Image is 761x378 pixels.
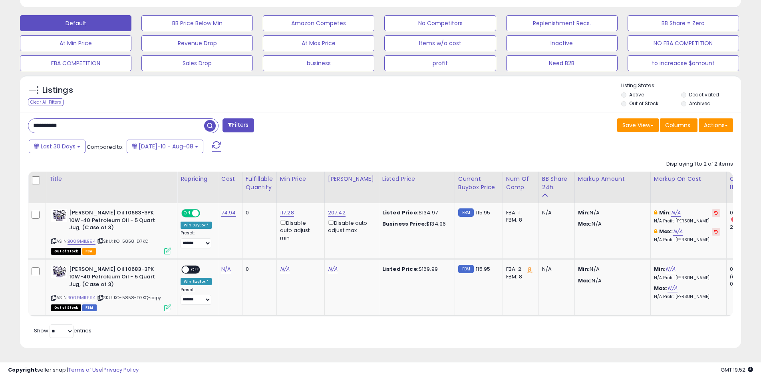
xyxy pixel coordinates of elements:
b: Max: [659,228,673,235]
button: BB Price Below Min [141,15,253,31]
button: [DATE]-10 - Aug-08 [127,140,203,153]
label: Deactivated [689,91,719,98]
p: N/A Profit [PERSON_NAME] [654,218,720,224]
div: Ordered Items [730,175,759,192]
button: At Min Price [20,35,131,51]
span: FBM [82,304,97,311]
a: N/A [673,228,683,236]
span: [DATE]-10 - Aug-08 [139,142,193,150]
div: Markup on Cost [654,175,723,183]
div: Min Price [280,175,321,183]
p: N/A [578,266,644,273]
span: 115.95 [476,209,490,216]
button: Columns [660,118,697,132]
strong: Copyright [8,366,37,374]
button: Default [20,15,131,31]
button: Replenishment Recs. [506,15,618,31]
span: OFF [199,210,212,217]
strong: Max: [578,220,592,228]
button: business [263,55,374,71]
div: $134.96 [382,220,449,228]
button: Need B2B [506,55,618,71]
div: 0 [246,209,270,216]
div: Cost [221,175,239,183]
span: FBA [82,248,96,255]
div: Listed Price [382,175,451,183]
div: ASIN: [51,209,171,254]
label: Active [629,91,644,98]
div: FBA: 2 [506,266,533,273]
p: Listing States: [621,82,741,90]
div: FBM: 8 [506,216,533,224]
button: No Competitors [384,15,496,31]
div: Markup Amount [578,175,647,183]
button: FBA COMPETITION [20,55,131,71]
button: Items w/o cost [384,35,496,51]
a: N/A [666,265,675,273]
button: Inactive [506,35,618,51]
b: [PERSON_NAME] Oil 10683-3PK 10W-40 Petroleum Oil - 5 Quart Jug, (Case of 3) [69,209,166,234]
span: OFF [189,266,202,273]
a: N/A [221,265,231,273]
span: Columns [665,121,690,129]
span: | SKU: KO-5858-D7KQ-copy [97,294,161,301]
span: ON [182,210,192,217]
div: Num of Comp. [506,175,535,192]
div: Current Buybox Price [458,175,499,192]
button: Last 30 Days [29,140,85,153]
button: Filters [223,118,254,132]
div: BB Share 24h. [542,175,571,192]
small: FBM [458,208,474,217]
label: Out of Stock [629,100,658,107]
div: Displaying 1 to 2 of 2 items [666,160,733,168]
strong: Max: [578,277,592,284]
a: N/A [671,209,681,217]
span: All listings that are currently out of stock and unavailable for purchase on Amazon [51,248,81,255]
div: Repricing [181,175,215,183]
h5: Listings [42,85,73,96]
span: Last 30 Days [41,142,76,150]
div: FBM: 8 [506,273,533,280]
span: 2025-09-8 19:52 GMT [721,366,753,374]
button: Sales Drop [141,55,253,71]
div: N/A [542,266,568,273]
b: Min: [654,265,666,273]
div: ASIN: [51,266,171,310]
a: Privacy Policy [103,366,139,374]
button: Amazon Competes [263,15,374,31]
p: N/A Profit [PERSON_NAME] [654,294,720,300]
div: Disable auto adjust max [328,218,373,234]
p: N/A [578,209,644,216]
a: N/A [328,265,338,273]
small: (0%) [730,274,741,280]
div: $169.99 [382,266,449,273]
span: All listings that are currently out of stock and unavailable for purchase on Amazon [51,304,81,311]
b: Listed Price: [382,209,419,216]
b: Business Price: [382,220,426,228]
label: Archived [689,100,711,107]
a: B009M1LE94 [68,294,95,301]
a: N/A [668,284,677,292]
small: FBM [458,265,474,273]
a: 74.94 [221,209,236,217]
a: 207.42 [328,209,346,217]
img: 41YnoajIigL._SL40_.jpg [51,266,67,278]
div: Preset: [181,230,212,248]
div: Clear All Filters [28,98,64,106]
strong: Min: [578,265,590,273]
span: Show: entries [34,327,91,334]
div: FBA: 1 [506,209,533,216]
div: Win BuyBox * [181,278,212,285]
span: Compared to: [87,143,123,151]
button: Revenue Drop [141,35,253,51]
div: 0 [246,266,270,273]
p: N/A [578,220,644,228]
a: Terms of Use [68,366,102,374]
div: [PERSON_NAME] [328,175,376,183]
button: Save View [617,118,659,132]
div: Win BuyBox * [181,222,212,229]
th: The percentage added to the cost of goods (COGS) that forms the calculator for Min & Max prices. [650,172,726,203]
div: Preset: [181,287,212,305]
div: N/A [542,209,568,216]
div: Fulfillable Quantity [246,175,273,192]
